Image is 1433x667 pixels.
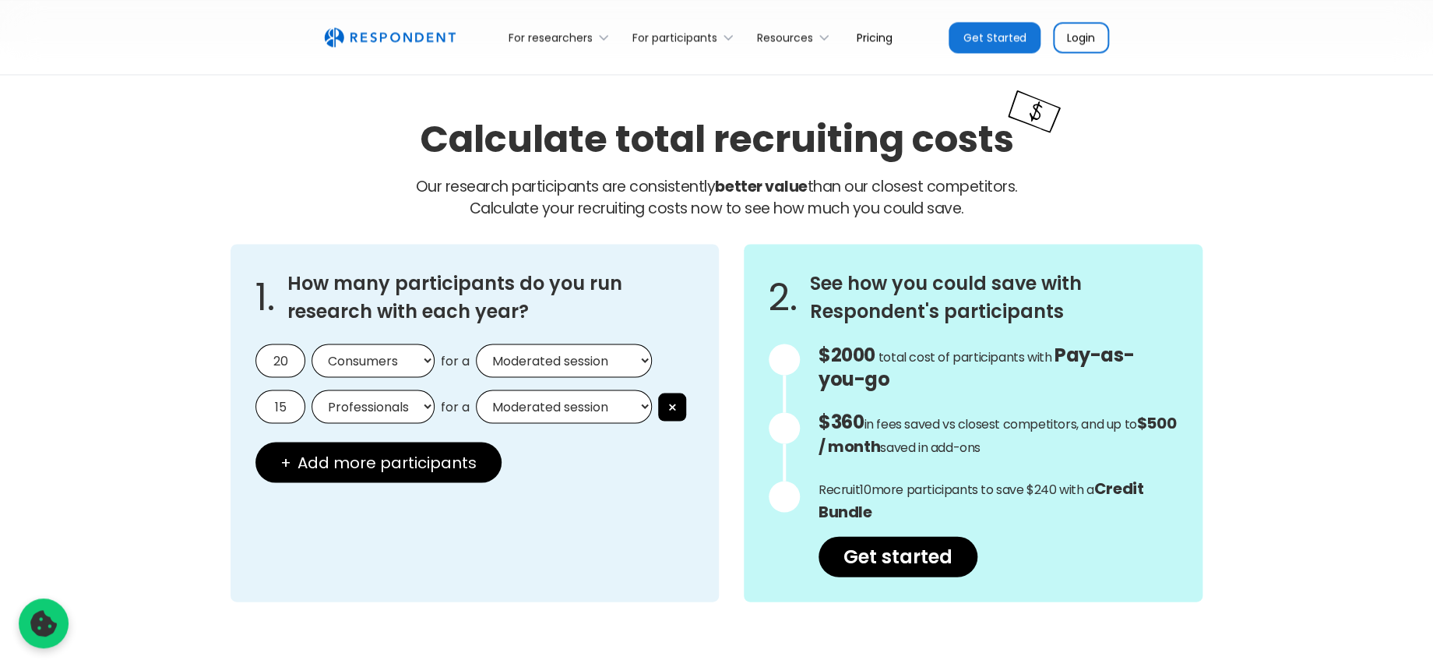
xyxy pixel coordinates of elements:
p: Our research participants are consistently than our closest competitors. [231,175,1202,219]
span: $360 [819,408,864,434]
span: 1. [255,289,275,305]
a: Login [1053,22,1109,53]
div: For researchers [509,30,593,45]
span: 2. [769,289,797,305]
h3: How many participants do you run research with each year? [287,269,694,325]
div: For researchers [500,19,624,55]
span: 10 [860,480,871,498]
span: $2000 [819,341,875,367]
span: + [280,454,291,470]
span: for a [441,399,470,415]
span: for a [441,353,470,369]
a: Get Started [949,22,1040,53]
h2: Calculate total recruiting costs [420,113,1014,165]
p: Recruit more participants to save $240 with a [819,477,1178,524]
div: For participants [624,19,748,55]
button: × [658,393,686,421]
span: Calculate your recruiting costs now to see how much you could save. [470,197,964,218]
div: Resources [748,19,844,55]
div: For participants [632,30,717,45]
span: total cost of participants with [878,348,1051,365]
a: Pricing [844,19,905,55]
strong: $500 / month [819,411,1176,457]
span: Add more participants [298,454,477,470]
h3: See how you could save with Respondent's participants [810,269,1178,325]
span: Pay-as-you-go [819,341,1134,391]
div: Resources [757,30,813,45]
img: Untitled UI logotext [324,27,456,48]
p: in fees saved vs closest competitors, and up to saved in add-ons [819,411,1178,458]
a: home [324,27,456,48]
a: Get started [819,536,977,577]
strong: better value [715,175,807,196]
button: + Add more participants [255,442,502,482]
